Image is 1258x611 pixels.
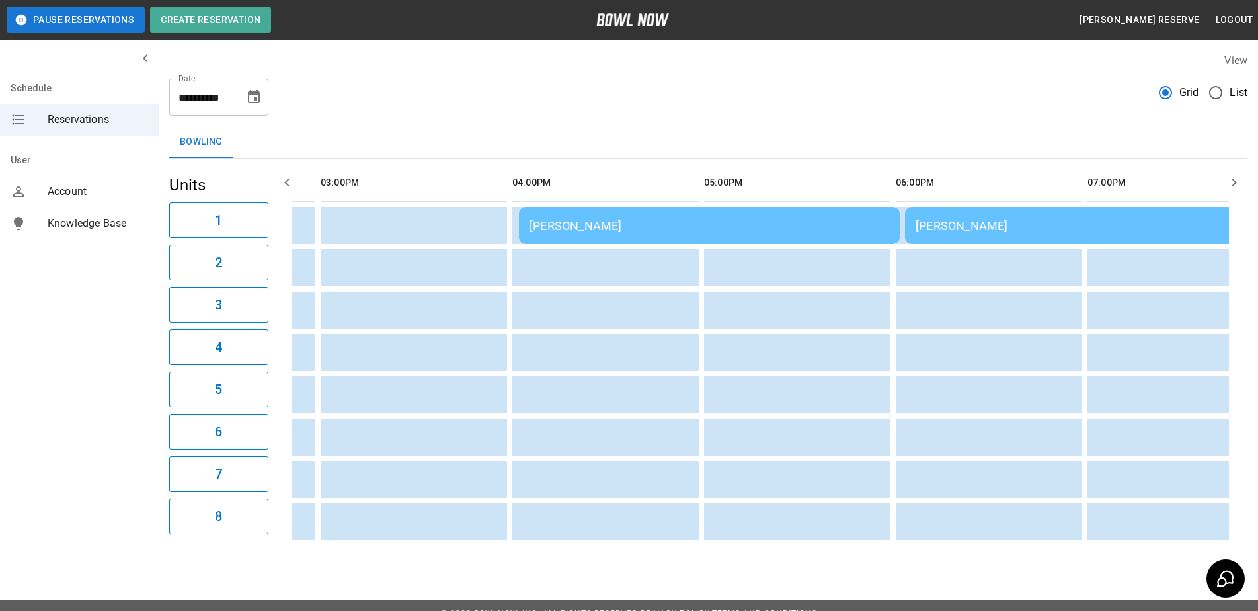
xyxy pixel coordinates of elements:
[169,372,268,407] button: 5
[169,245,268,280] button: 2
[169,126,233,158] button: Bowling
[169,456,268,492] button: 7
[241,84,267,110] button: Choose date, selected date is Sep 7, 2025
[150,7,271,33] button: Create Reservation
[169,499,268,534] button: 8
[169,175,268,196] h5: Units
[169,329,268,365] button: 4
[1230,85,1247,101] span: List
[48,112,148,128] span: Reservations
[596,13,669,26] img: logo
[169,414,268,450] button: 6
[7,7,145,33] button: Pause Reservations
[215,252,222,273] h6: 2
[215,506,222,527] h6: 8
[530,219,889,233] div: [PERSON_NAME]
[169,202,268,238] button: 1
[215,337,222,358] h6: 4
[1210,8,1258,32] button: Logout
[1074,8,1204,32] button: [PERSON_NAME] reserve
[215,379,222,400] h6: 5
[169,126,1247,158] div: inventory tabs
[48,216,148,231] span: Knowledge Base
[1224,54,1247,67] label: View
[215,464,222,485] h6: 7
[169,287,268,323] button: 3
[215,421,222,442] h6: 6
[48,184,148,200] span: Account
[1179,85,1199,101] span: Grid
[215,210,222,231] h6: 1
[215,294,222,315] h6: 3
